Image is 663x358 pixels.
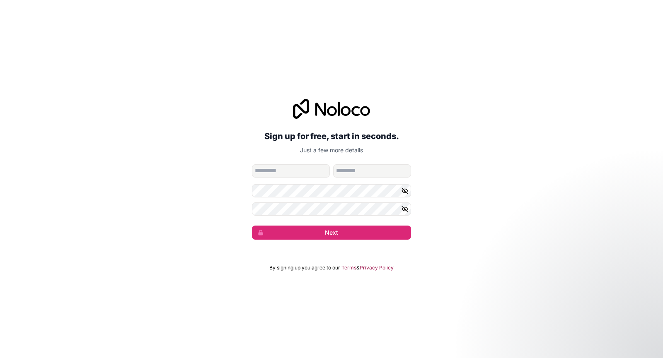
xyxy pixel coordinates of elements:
input: given-name [252,164,330,178]
a: Privacy Policy [360,264,394,271]
input: family-name [333,164,411,178]
span: By signing up you agree to our [269,264,340,271]
p: Just a few more details [252,146,411,154]
input: Confirm password [252,202,411,216]
button: Next [252,226,411,240]
span: & [356,264,360,271]
a: Terms [341,264,356,271]
h2: Sign up for free, start in seconds. [252,129,411,144]
input: Password [252,184,411,197]
iframe: Intercom notifications message [497,296,663,354]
